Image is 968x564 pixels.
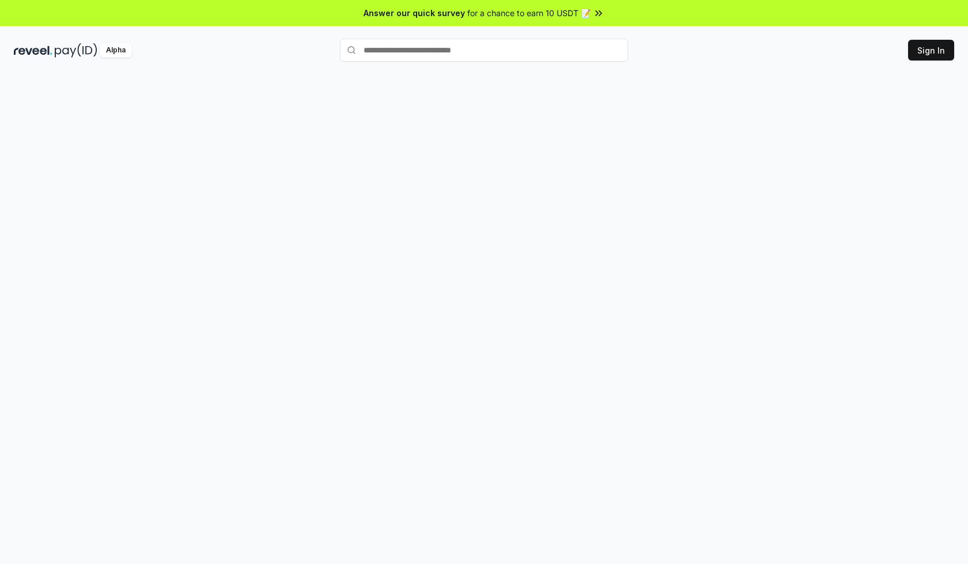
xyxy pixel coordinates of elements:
[100,43,132,58] div: Alpha
[14,43,52,58] img: reveel_dark
[467,7,591,19] span: for a chance to earn 10 USDT 📝
[55,43,97,58] img: pay_id
[364,7,465,19] span: Answer our quick survey
[908,40,954,60] button: Sign In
